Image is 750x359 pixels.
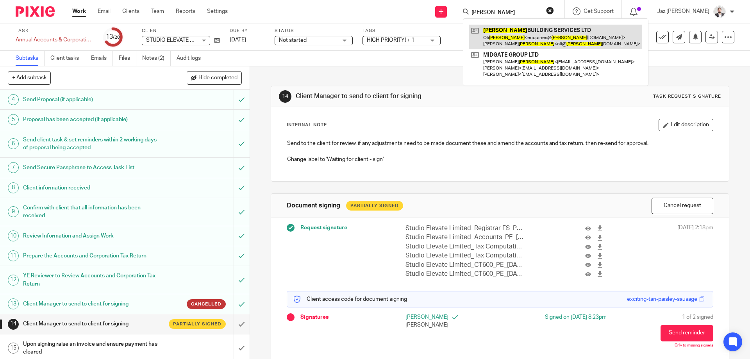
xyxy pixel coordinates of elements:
[657,7,709,15] p: Jaz [PERSON_NAME]
[187,71,242,84] button: Hide completed
[8,275,19,286] div: 12
[367,38,414,43] span: HIGH PRIORITY! + 1
[23,134,158,154] h1: Send client task & set reminders within 2 working days of proposal being accepted
[405,270,523,279] p: Studio Elevate Limited_CT600_PE_[DATE].pdf
[230,37,246,43] span: [DATE]
[23,250,158,262] h1: Prepare the Accounts and Corporation Tax Return
[8,162,19,173] div: 7
[8,206,19,217] div: 9
[176,7,195,15] a: Reports
[207,7,228,15] a: Settings
[173,321,221,327] span: Partially signed
[23,318,158,330] h1: Client Manager to send to client for signing
[8,230,19,241] div: 10
[98,7,111,15] a: Email
[16,28,94,34] label: Task
[287,202,340,210] h1: Document signing
[682,313,713,321] span: 1 of 2 signed
[287,122,327,128] p: Internal Note
[23,94,158,105] h1: Send Proposal (if applicable)
[106,32,120,41] div: 13
[362,28,441,34] label: Tags
[405,261,523,270] p: Studio Elevate Limited_CT600_PE_[DATE].pdf
[23,114,158,125] h1: Proposal has been accepted (if applicable)
[91,51,113,66] a: Emails
[279,90,291,103] div: 14
[119,51,136,66] a: Files
[16,6,55,17] img: Pixie
[113,35,120,39] small: /20
[275,28,353,34] label: Status
[8,94,19,105] div: 4
[23,298,158,310] h1: Client Manager to send to client for signing
[16,36,94,44] div: Annual Accounts &amp; Corporation Tax Return - Nov 30, 2024
[405,242,523,251] p: Studio Elevate Limited_Tax Computations_PE_[DATE].pdf
[659,119,713,131] button: Edit description
[713,5,726,18] img: 48292-0008-compressed%20square.jpg
[677,224,713,279] span: [DATE] 2:18pm
[23,338,158,358] h1: Upon signing raise an invoice and ensure payment has cleared
[8,182,19,193] div: 8
[50,51,85,66] a: Client tasks
[177,51,207,66] a: Audit logs
[405,233,523,242] p: Studio Elevate Limited_Accounts_PE_[DATE].pdf
[300,313,329,321] span: Signatures
[471,9,541,16] input: Search
[346,201,403,211] div: Partially Signed
[142,51,171,66] a: Notes (2)
[146,38,200,43] span: STUDIO ELEVATE LTD
[405,313,500,321] p: [PERSON_NAME]
[16,36,94,44] div: Annual Accounts & Corporation Tax Return - [DATE]
[23,230,158,242] h1: Review Information and Assign Work
[279,38,307,43] span: Not started
[584,9,614,14] span: Get Support
[16,51,45,66] a: Subtasks
[675,343,713,348] p: Only to missing signers
[512,313,607,321] div: Signed on [DATE] 8:23pm
[300,224,347,232] span: Request signature
[8,71,51,84] button: + Add subtask
[405,321,500,329] p: [PERSON_NAME]
[287,139,712,147] p: Send to the client for review, if any adjustments need to be made document these and amend the ac...
[8,298,19,309] div: 13
[198,75,237,81] span: Hide completed
[661,325,713,341] button: Send reminder
[405,224,523,233] p: Studio Elevate Limited_Registrar FS_PE_[DATE].pdf
[627,295,697,303] div: exciting-tan-paisley-sausage
[23,162,158,173] h1: Send Secure Passphrase to Access Task List
[8,343,19,354] div: 15
[230,28,265,34] label: Due by
[8,250,19,261] div: 11
[151,7,164,15] a: Team
[287,155,712,163] p: Change label to 'Waiting for client - sign'
[296,92,517,100] h1: Client Manager to send to client for signing
[72,7,86,15] a: Work
[8,138,19,149] div: 6
[405,251,523,260] p: Studio Elevate Limited_Tax Computations_PE_[DATE].pdf
[122,7,139,15] a: Clients
[8,319,19,330] div: 14
[8,114,19,125] div: 5
[23,182,158,194] h1: Client information received
[191,301,221,307] span: Cancelled
[652,198,713,214] button: Cancel request
[23,202,158,222] h1: Confirm with client that all information has been received
[293,295,407,303] p: Client access code for document signing
[546,7,554,14] button: Clear
[653,93,721,100] div: Task request signature
[142,28,220,34] label: Client
[23,270,158,290] h1: YE Reviewer to Review Accounts and Corporation Tax Return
